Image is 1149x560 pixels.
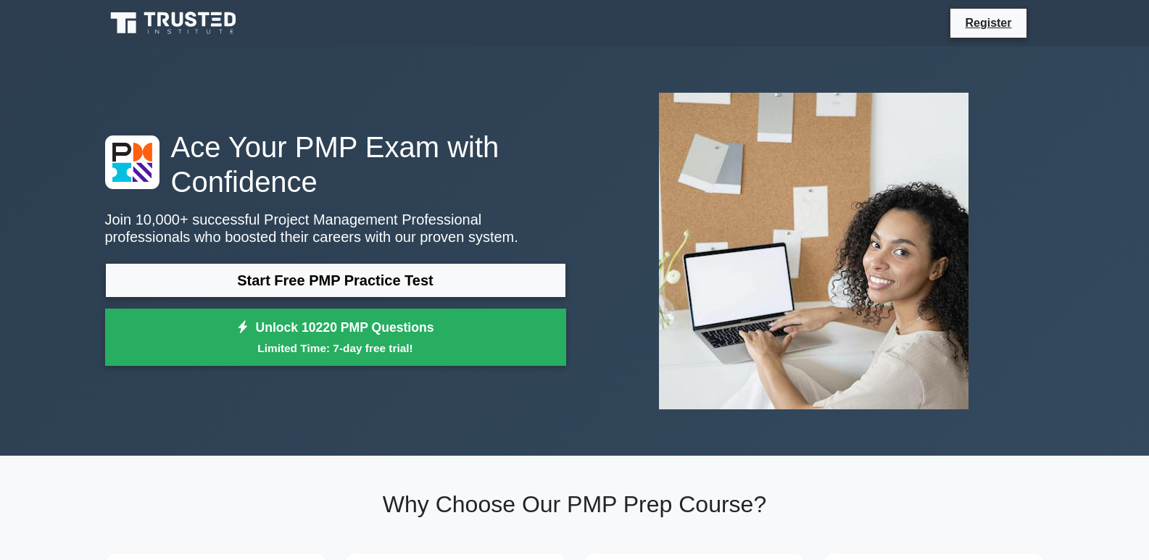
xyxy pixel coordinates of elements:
p: Join 10,000+ successful Project Management Professional professionals who boosted their careers w... [105,211,566,246]
h2: Why Choose Our PMP Prep Course? [105,490,1045,518]
a: Start Free PMP Practice Test [105,263,566,298]
a: Register [956,14,1020,32]
h1: Ace Your PMP Exam with Confidence [105,130,566,199]
a: Unlock 10220 PMP QuestionsLimited Time: 7-day free trial! [105,309,566,367]
small: Limited Time: 7-day free trial! [123,340,548,356]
